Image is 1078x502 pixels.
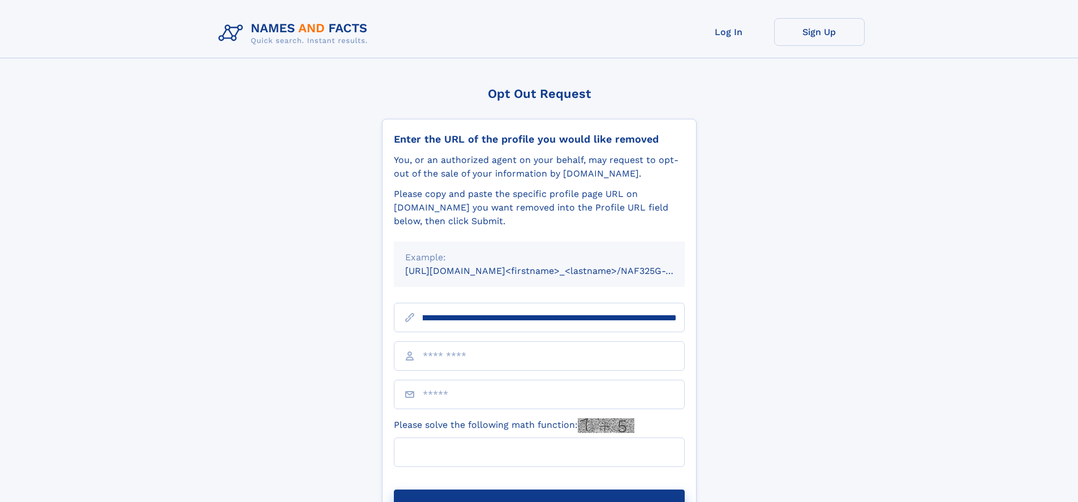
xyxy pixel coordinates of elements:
[405,251,673,264] div: Example:
[684,18,774,46] a: Log In
[214,18,377,49] img: Logo Names and Facts
[394,153,685,181] div: You, or an authorized agent on your behalf, may request to opt-out of the sale of your informatio...
[405,265,706,276] small: [URL][DOMAIN_NAME]<firstname>_<lastname>/NAF325G-xxxxxxxx
[394,187,685,228] div: Please copy and paste the specific profile page URL on [DOMAIN_NAME] you want removed into the Pr...
[394,133,685,145] div: Enter the URL of the profile you would like removed
[394,418,634,433] label: Please solve the following math function:
[382,87,697,101] div: Opt Out Request
[774,18,865,46] a: Sign Up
